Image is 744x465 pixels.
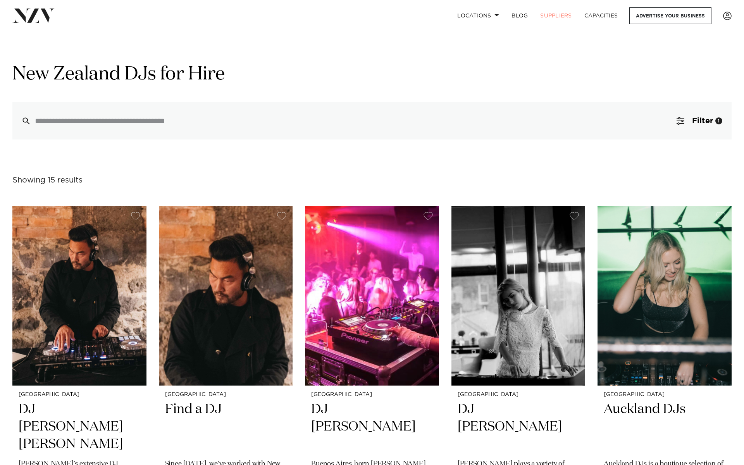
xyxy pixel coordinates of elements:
[458,401,579,453] h2: DJ [PERSON_NAME]
[604,401,725,453] h2: Auckland DJs
[165,392,287,398] small: [GEOGRAPHIC_DATA]
[692,117,713,125] span: Filter
[19,401,140,453] h2: DJ [PERSON_NAME] [PERSON_NAME]
[19,392,140,398] small: [GEOGRAPHIC_DATA]
[451,7,505,24] a: Locations
[165,401,287,453] h2: Find a DJ
[12,62,732,87] h1: New Zealand DJs for Hire
[311,392,433,398] small: [GEOGRAPHIC_DATA]
[311,401,433,453] h2: DJ [PERSON_NAME]
[715,117,722,124] div: 1
[667,102,732,139] button: Filter1
[534,7,578,24] a: SUPPLIERS
[578,7,624,24] a: Capacities
[604,392,725,398] small: [GEOGRAPHIC_DATA]
[505,7,534,24] a: BLOG
[458,392,579,398] small: [GEOGRAPHIC_DATA]
[629,7,711,24] a: Advertise your business
[12,9,55,22] img: nzv-logo.png
[12,174,83,186] div: Showing 15 results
